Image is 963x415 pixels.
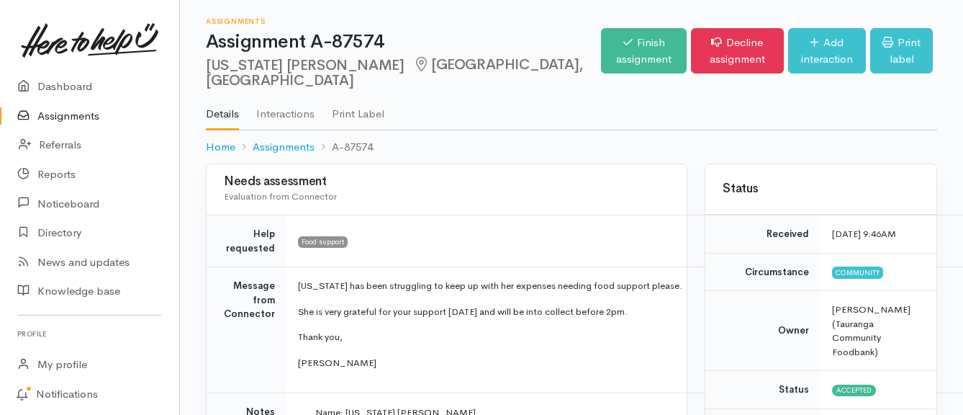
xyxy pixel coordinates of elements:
span: Accepted [832,385,876,396]
nav: breadcrumb [206,130,937,164]
span: [GEOGRAPHIC_DATA], [GEOGRAPHIC_DATA] [206,55,583,89]
span: Food support [298,236,348,248]
time: [DATE] 9:46AM [832,228,896,240]
td: Circumstance [705,253,820,291]
td: Status [705,371,820,409]
h3: Status [723,182,919,196]
a: Finish assignment [601,28,687,73]
h3: Needs assessment [224,175,669,189]
li: A-87574 [315,139,373,156]
span: Evaluation from Connector [224,190,337,202]
td: Received [705,215,820,254]
a: Interactions [256,89,315,129]
a: Print Label [332,89,384,129]
a: Decline assignment [691,28,783,73]
a: Print label [870,28,933,73]
a: Details [206,89,239,130]
td: Help requested [207,215,286,267]
h6: Profile [17,324,162,344]
h1: Assignment A-87574 [206,32,601,53]
h2: [US_STATE] [PERSON_NAME] [206,57,601,89]
td: Message from Connector [207,267,286,393]
a: Home [206,139,235,156]
h6: Assignments [206,17,601,25]
a: Assignments [253,139,315,156]
span: [PERSON_NAME] (Tauranga Community Foodbank) [832,303,910,358]
a: Add interaction [788,28,866,73]
td: Owner [705,291,820,371]
span: Community [832,267,883,278]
